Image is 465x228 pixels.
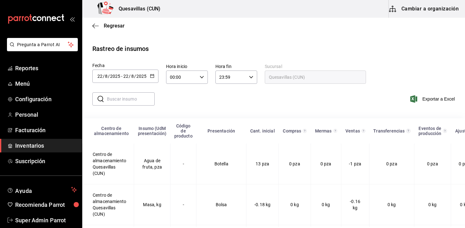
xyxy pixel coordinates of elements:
td: Agua de fruta, pza [134,144,170,184]
span: / [134,74,136,79]
span: Super Admin Parrot [15,216,77,225]
div: Ventas [345,128,361,133]
span: 13 pza [256,161,269,166]
span: Ayuda [15,186,69,194]
div: Compras [282,128,302,133]
svg: Total de presentación del insumo comprado en el rango de fechas seleccionado. [303,128,307,133]
span: 0 pza [386,161,397,166]
svg: Total de presentación del insumo transferido ya sea fuera o dentro de la sucursal en el rango de ... [406,128,411,133]
span: / [108,74,110,79]
input: Month [131,74,134,79]
span: - [121,74,122,79]
span: 0 kg [387,202,396,207]
span: Reportes [15,64,77,72]
span: 0 kg [290,202,299,207]
span: 0 pza [289,161,300,166]
h3: Quesavillas (CUN) [114,5,160,13]
span: 0 kg [428,202,437,207]
span: Inventarios [15,141,77,150]
td: Bolsa [196,184,246,225]
div: Cant. inicial [250,128,275,133]
td: - [170,144,196,184]
td: - [170,184,196,225]
span: Recomienda Parrot [15,200,77,209]
button: Pregunta a Parrot AI [7,38,78,51]
span: / [129,74,131,79]
input: Day [97,74,103,79]
span: Facturación [15,126,77,134]
label: Sucursal [265,64,366,69]
svg: Total de presentación del insumo mermado en el rango de fechas seleccionado. [333,128,338,133]
div: Presentación [200,128,243,133]
span: Fecha [92,63,105,68]
input: Year [110,74,121,79]
label: Hora inicio [166,64,208,69]
label: Hora fin [215,64,257,69]
input: Year [136,74,147,79]
div: Mermas [314,128,332,133]
input: Month [105,74,108,79]
div: Eventos de producción [418,126,442,136]
span: / [103,74,105,79]
svg: Total de presentación del insumo utilizado en eventos de producción en el rango de fechas selecci... [443,128,447,133]
span: Suscripción [15,157,77,165]
td: Centro de almacenamiento Quesavillas (CUN) [83,184,134,225]
span: Configuración [15,95,77,103]
a: Pregunta a Parrot AI [4,46,78,52]
button: Regresar [92,23,125,29]
div: Rastreo de insumos [92,44,149,53]
button: open_drawer_menu [70,16,75,22]
td: Centro de almacenamiento Quesavillas (CUN) [83,144,134,184]
button: Exportar a Excel [412,95,455,103]
span: 0 kg [322,202,330,207]
input: Buscar insumo [107,93,155,105]
span: -0.16 kg [350,199,360,210]
span: 0 pza [320,161,332,166]
span: -0.18 kg [254,202,270,207]
span: Regresar [104,23,125,29]
span: 0 pza [427,161,438,166]
span: Menú [15,79,77,88]
div: Código de producto [174,123,193,139]
svg: Total de presentación del insumo vendido en el rango de fechas seleccionado. [362,128,365,133]
span: -1 pza [349,161,361,166]
td: Botella [196,144,246,184]
input: Day [123,74,129,79]
div: Centro de almacenamiento [93,126,130,136]
span: Personal [15,110,77,119]
div: Transferencias [373,128,405,133]
div: Insumo (UdM presentación) [138,126,167,136]
td: Masa, kg [134,184,170,225]
span: Pregunta a Parrot AI [17,41,68,48]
